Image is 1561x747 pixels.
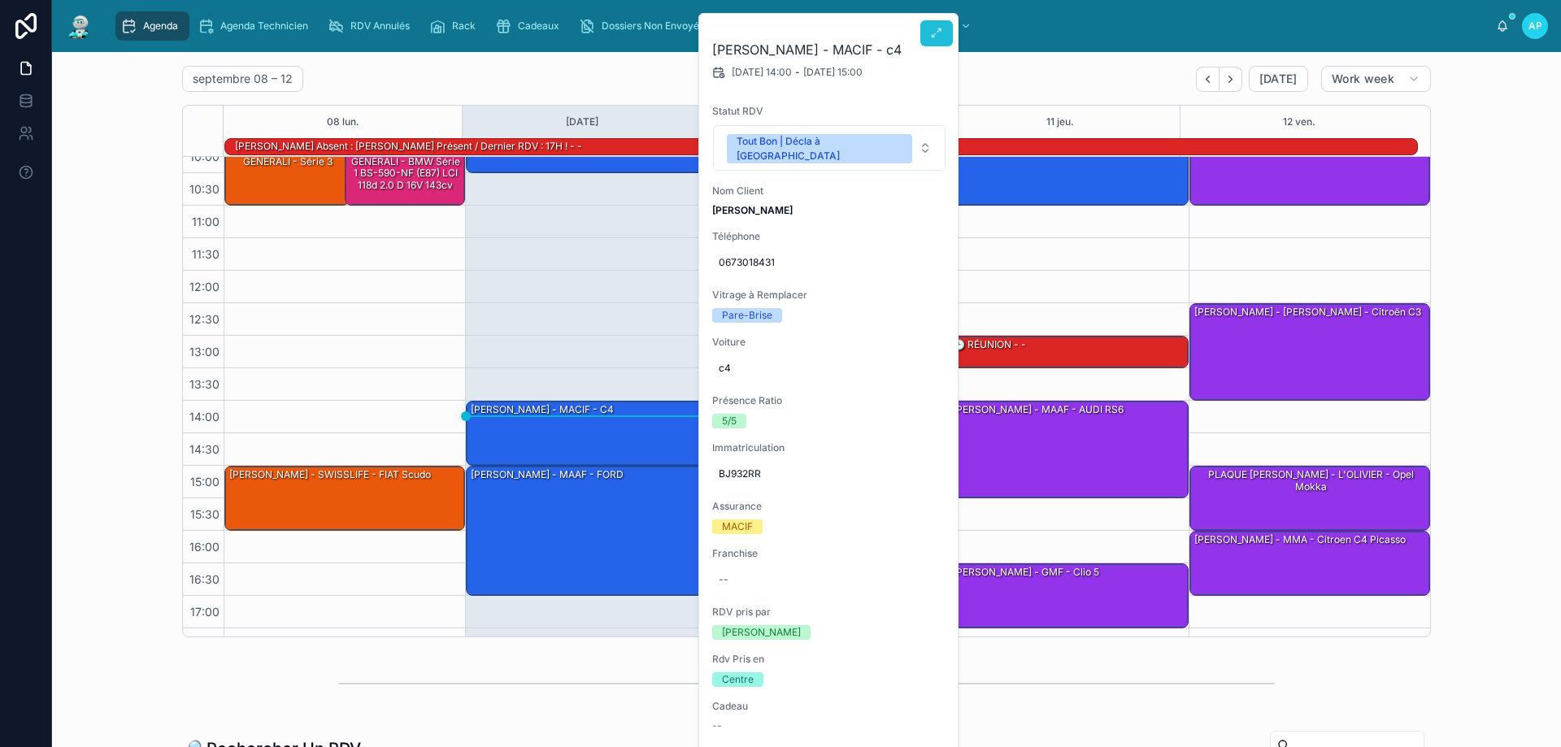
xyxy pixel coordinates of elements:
span: 12:00 [185,280,224,293]
button: Next [1220,67,1242,92]
div: [PERSON_NAME] - BANQUE POSTALE - clio 2 [1190,141,1429,205]
div: [PERSON_NAME] - GENERALI - BMW Série 1 BS-590-NF (E87) LCI 118d 2.0 d 16V 143cv [348,142,463,193]
div: Tony absent : Michel présent / dernier RDV : 17H ! - - [233,138,584,154]
div: [PERSON_NAME] - MACIF - c4 [467,402,706,465]
span: 10:30 [185,182,224,196]
div: [PERSON_NAME] - GMF - Clio 5 [949,564,1188,628]
div: -- [719,573,728,586]
div: [PERSON_NAME] - SWISSLIFE - FIAT Scudo [225,467,464,530]
button: 08 lun. [327,106,359,138]
div: [PERSON_NAME] - SWISSLIFE - FIAT Scudo [228,467,433,482]
span: Dossiers Non Envoyés [602,20,704,33]
button: [DATE] [566,106,598,138]
div: Pare-Brise [722,308,772,323]
span: BJ932RR [719,467,940,480]
span: -- [712,719,722,732]
span: AP [1528,20,1542,33]
button: 11 jeu. [1046,106,1074,138]
a: Assurances [719,11,811,41]
span: Immatriculation [712,441,946,454]
button: Work week [1321,66,1431,92]
span: 16:00 [185,540,224,554]
span: 11:00 [188,215,224,228]
span: 13:30 [185,377,224,391]
div: [PERSON_NAME] - GENERALI - BMW Série 1 BS-590-NF (E87) LCI 118d 2.0 d 16V 143cv [346,141,464,205]
button: Back [1196,67,1220,92]
div: MACIF [722,519,753,534]
div: 5/5 [722,414,737,428]
a: Agenda Technicien [193,11,320,41]
span: 15:30 [186,507,224,521]
span: 13:00 [185,345,224,358]
span: Vitrage à Remplacer [712,289,946,302]
a: Agenda [115,11,189,41]
a: Cadeaux [490,11,571,41]
span: 14:30 [185,442,224,456]
div: [PERSON_NAME] - MAAF - FORD [469,467,625,482]
div: PLAQUE [PERSON_NAME] - L'OLIVIER - Opel Mokka [1190,467,1429,530]
span: 12:30 [185,312,224,326]
span: Assurance [712,500,946,513]
span: 17:00 [186,605,224,619]
div: [PERSON_NAME] - MMA - citroen C4 Picasso [1190,532,1429,595]
div: [PERSON_NAME] - [PERSON_NAME] - Citroën c3 [1193,305,1423,319]
div: [PERSON_NAME] - MAAF - AUDI RS6 [951,402,1125,417]
div: [PERSON_NAME] - GMF - Clio 5 [951,565,1101,580]
a: RDV Annulés [323,11,421,41]
span: Présence Ratio [712,394,946,407]
button: Select Button [713,125,946,171]
span: Voiture [712,336,946,349]
a: Rack [424,11,487,41]
div: [PERSON_NAME] - MACIF - scenic3 [949,141,1188,205]
span: 10:00 [185,150,224,163]
span: Statut RDV [712,105,946,118]
button: 12 ven. [1283,106,1315,138]
img: App logo [65,13,94,39]
h2: septembre 08 – 12 [193,71,293,87]
span: [DATE] 15:00 [803,66,863,79]
span: Franchise [712,547,946,560]
span: 15:00 [186,475,224,489]
div: [PERSON_NAME] - GENERALI - série 3 [225,141,349,205]
button: [DATE] [1249,66,1308,92]
div: Tout Bon | Décla à [GEOGRAPHIC_DATA] [737,134,902,163]
div: [PERSON_NAME] - MAAF - FORD [467,467,706,595]
span: RDV pris par [712,606,946,619]
span: 11:30 [188,247,224,261]
div: Centre [722,672,754,687]
div: 🕒 RÉUNION - - [949,337,1188,367]
span: 16:30 [185,572,224,586]
span: Téléphone [712,230,946,243]
span: 14:00 [185,410,224,423]
div: [PERSON_NAME] - MACIF - c4 [469,402,615,417]
span: 0673018431 [719,256,940,269]
span: RDV Annulés [350,20,410,33]
span: Agenda Technicien [220,20,308,33]
div: scrollable content [107,8,1496,44]
span: Agenda [143,20,178,33]
div: 🕒 RÉUNION - - [951,337,1028,352]
div: [PERSON_NAME] absent : [PERSON_NAME] présent / dernier RDV : 17H ! - - [233,139,584,154]
a: Dossiers Non Envoyés [574,11,715,41]
span: Rdv Pris en [712,653,946,666]
div: [PERSON_NAME] - MMA - citroen C4 Picasso [1193,532,1407,547]
span: - [795,66,800,79]
h2: [PERSON_NAME] - MACIF - c4 [712,40,946,59]
span: [DATE] 14:00 [732,66,792,79]
span: Cadeaux [518,20,559,33]
span: Cadeau [712,700,946,713]
div: [PERSON_NAME] - MAAF - AUDI RS6 [949,402,1188,497]
span: Rack [452,20,476,33]
div: PLAQUE [PERSON_NAME] - L'OLIVIER - Opel Mokka [1193,467,1428,494]
div: [PERSON_NAME] - [PERSON_NAME] - Citroën c3 [1190,304,1429,400]
span: Nom Client [712,185,946,198]
div: [PERSON_NAME] [722,625,801,640]
a: NE PAS TOUCHER [835,11,980,41]
span: Work week [1332,72,1394,86]
span: [DATE] [1259,72,1298,86]
strong: [PERSON_NAME] [712,204,793,216]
